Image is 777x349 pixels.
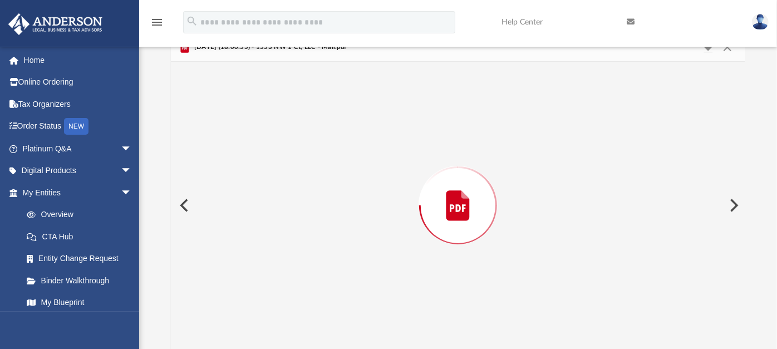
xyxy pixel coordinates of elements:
[8,160,149,182] a: Digital Productsarrow_drop_down
[121,160,143,183] span: arrow_drop_down
[186,15,198,27] i: search
[8,115,149,138] a: Order StatusNEW
[150,21,164,29] a: menu
[5,13,106,35] img: Anderson Advisors Platinum Portal
[698,40,718,55] button: Download
[8,49,149,71] a: Home
[16,204,149,226] a: Overview
[121,181,143,204] span: arrow_drop_down
[721,190,745,221] button: Next File
[191,42,346,52] span: [DATE] (18:00:55) - 1553 NW 1 Ct, LLC - Mail.pdf
[16,292,143,314] a: My Blueprint
[8,181,149,204] a: My Entitiesarrow_drop_down
[16,269,149,292] a: Binder Walkthrough
[150,16,164,29] i: menu
[171,190,195,221] button: Previous File
[752,14,769,30] img: User Pic
[8,93,149,115] a: Tax Organizers
[121,137,143,160] span: arrow_drop_down
[8,137,149,160] a: Platinum Q&Aarrow_drop_down
[64,118,88,135] div: NEW
[8,71,149,94] a: Online Ordering
[16,248,149,270] a: Entity Change Request
[16,225,149,248] a: CTA Hub
[717,40,737,55] button: Close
